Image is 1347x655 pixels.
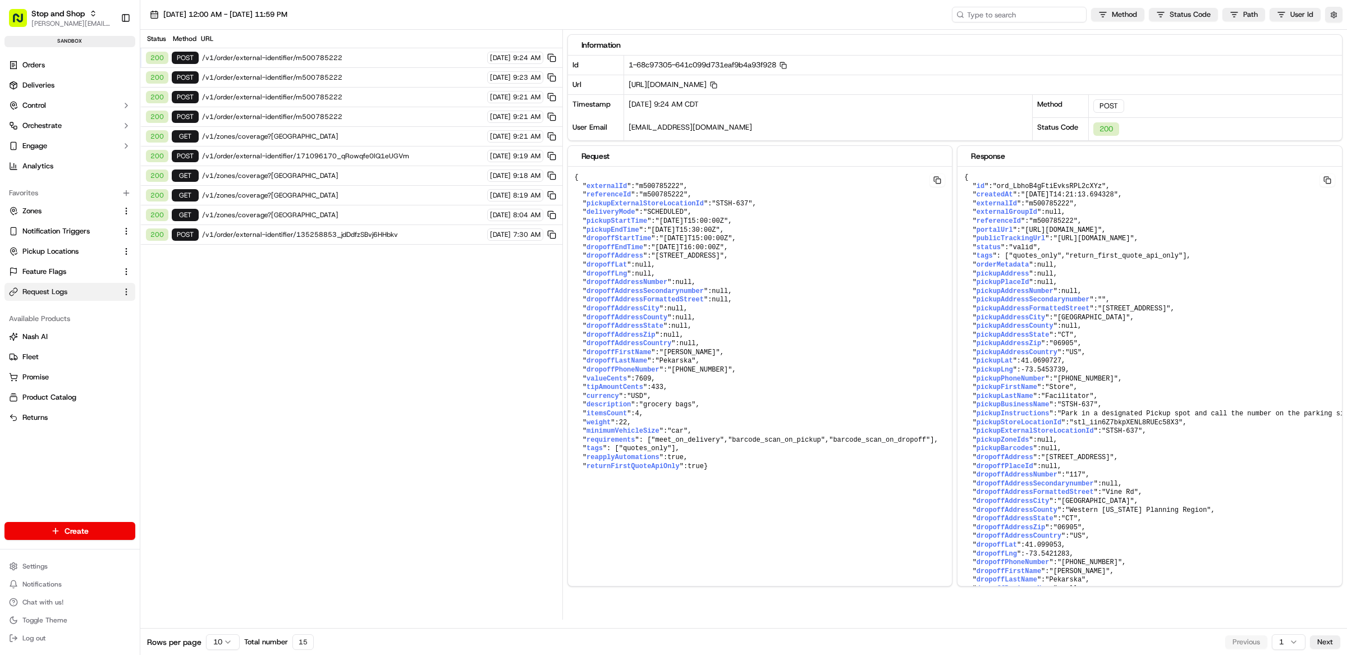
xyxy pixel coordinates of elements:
[22,352,39,362] span: Fleet
[587,296,704,304] span: dropoffAddressFormattedStreet
[4,409,135,427] button: Returns
[4,612,135,628] button: Toggle Theme
[4,184,135,202] div: Favorites
[977,436,1029,444] span: pickupZoneIds
[977,383,1037,391] span: pickupFirstName
[659,349,720,356] span: "[PERSON_NAME]"
[568,118,624,141] div: User Email
[728,436,825,444] span: "barcode_scan_on_pickup"
[977,217,1021,225] span: referenceId
[513,171,540,180] span: 9:18 AM
[22,267,66,277] span: Feature Flags
[22,80,54,90] span: Deliveries
[145,34,167,43] div: Status
[656,217,729,225] span: "[DATE]T15:00:00Z"
[172,228,199,241] div: POST
[490,93,511,102] span: [DATE]
[587,340,671,347] span: dropoffAddressCountry
[977,305,1090,313] span: pickupAddressFormattedStreet
[1070,419,1183,427] span: "stl_iin6Z7bkpXENL8RUEc58X3"
[977,278,1029,286] span: pickupPlaceId
[977,349,1057,356] span: pickupAddressCountry
[202,210,484,219] span: /v1/zones/coverage?[GEOGRAPHIC_DATA]
[977,296,1090,304] span: pickupAddressSecondarynumber
[22,287,67,297] span: Request Logs
[490,112,511,121] span: [DATE]
[635,261,652,269] span: null
[635,410,639,418] span: 4
[4,630,135,646] button: Log out
[635,375,652,383] span: 7609
[22,372,49,382] span: Promise
[587,208,635,216] span: deliveryMode
[112,278,136,287] span: Pylon
[22,332,48,342] span: Nash AI
[647,226,720,234] span: "[DATE]T15:30:00Z"
[587,191,631,199] span: referenceId
[1041,454,1114,461] span: "[STREET_ADDRESS]"
[676,278,692,286] span: null
[163,10,287,20] span: [DATE] 12:00 AM - [DATE] 11:59 PM
[587,375,627,383] span: valueCents
[22,60,45,70] span: Orders
[587,322,663,330] span: dropoffAddressState
[587,349,651,356] span: dropoffFirstName
[587,314,667,322] span: dropoffAddressCounty
[191,111,204,124] button: Start new chat
[4,368,135,386] button: Promise
[172,52,199,64] div: POST
[587,419,611,427] span: weight
[977,208,1037,216] span: externalGroupId
[1061,322,1078,330] span: null
[651,252,724,260] span: "[STREET_ADDRESS]"
[1053,235,1134,242] span: "[URL][DOMAIN_NAME]"
[4,310,135,328] div: Available Products
[4,117,135,135] button: Orchestrate
[146,209,168,221] div: 200
[513,191,540,200] span: 8:19 AM
[22,413,48,423] span: Returns
[22,562,48,571] span: Settings
[667,427,688,435] span: "car"
[93,174,97,183] span: •
[172,91,199,103] div: POST
[490,132,511,141] span: [DATE]
[172,71,199,84] div: POST
[1057,401,1098,409] span: "STSH-637"
[513,112,540,121] span: 9:21 AM
[172,111,199,123] div: POST
[581,39,1329,51] div: Information
[11,45,204,63] p: Welcome 👋
[9,352,131,362] a: Fleet
[1021,366,1065,374] span: -73.5453739
[79,278,136,287] a: Powered byPylon
[4,328,135,346] button: Nash AI
[9,392,131,402] a: Product Catalog
[4,56,135,74] a: Orders
[22,100,46,111] span: Control
[629,122,752,132] span: [EMAIL_ADDRESS][DOMAIN_NAME]
[1053,375,1118,383] span: "[PHONE_NUMBER]"
[201,34,558,43] div: URL
[146,52,168,64] div: 200
[202,73,484,82] span: /v1/order/external-identifier/m500785222
[1037,436,1053,444] span: null
[513,230,540,239] span: 7:30 AM
[202,53,484,62] span: /v1/order/external-identifier/m500785222
[587,278,667,286] span: dropoffAddressNumber
[1310,635,1340,649] button: Next
[587,244,643,251] span: dropoffEndTime
[4,558,135,574] button: Settings
[4,137,135,155] button: Engage
[624,95,1033,118] div: [DATE] 9:24 AM CDT
[513,152,540,161] span: 9:19 AM
[146,189,168,201] div: 200
[971,150,1328,162] div: Response
[146,170,168,182] div: 200
[513,210,540,219] span: 8:04 AM
[587,445,603,452] span: tags
[11,146,75,155] div: Past conversations
[1009,252,1061,260] span: "quotes_only"
[587,305,659,313] span: dropoffAddressCity
[667,454,684,461] span: true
